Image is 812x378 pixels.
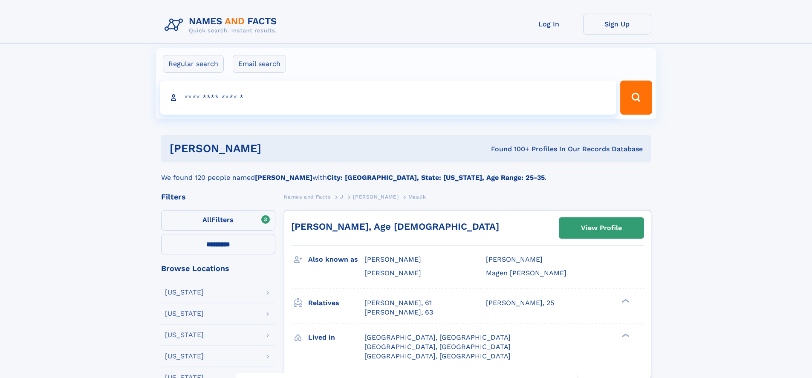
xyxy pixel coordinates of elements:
[161,210,275,231] label: Filters
[165,332,204,338] div: [US_STATE]
[515,14,583,35] a: Log In
[620,332,630,338] div: ❯
[364,352,511,360] span: [GEOGRAPHIC_DATA], [GEOGRAPHIC_DATA]
[165,310,204,317] div: [US_STATE]
[340,194,344,200] span: J
[353,194,399,200] span: [PERSON_NAME]
[308,296,364,310] h3: Relatives
[620,298,630,303] div: ❯
[581,218,622,238] div: View Profile
[255,173,312,182] b: [PERSON_NAME]
[160,81,617,115] input: search input
[364,333,511,341] span: [GEOGRAPHIC_DATA], [GEOGRAPHIC_DATA]
[620,81,652,115] button: Search Button
[486,255,543,263] span: [PERSON_NAME]
[284,191,331,202] a: Names and Facts
[161,14,284,37] img: Logo Names and Facts
[376,144,643,154] div: Found 100+ Profiles In Our Records Database
[202,216,211,224] span: All
[364,269,421,277] span: [PERSON_NAME]
[161,162,651,183] div: We found 120 people named with .
[308,330,364,345] h3: Lived in
[161,193,275,201] div: Filters
[364,255,421,263] span: [PERSON_NAME]
[559,218,644,238] a: View Profile
[233,55,286,73] label: Email search
[170,143,376,154] h1: [PERSON_NAME]
[165,353,204,360] div: [US_STATE]
[364,298,432,308] a: [PERSON_NAME], 61
[583,14,651,35] a: Sign Up
[165,289,204,296] div: [US_STATE]
[327,173,545,182] b: City: [GEOGRAPHIC_DATA], State: [US_STATE], Age Range: 25-35
[364,308,433,317] a: [PERSON_NAME], 63
[353,191,399,202] a: [PERSON_NAME]
[408,194,426,200] span: Maalik
[340,191,344,202] a: J
[486,269,566,277] span: Magen [PERSON_NAME]
[308,252,364,267] h3: Also known as
[291,221,499,232] a: [PERSON_NAME], Age [DEMOGRAPHIC_DATA]
[364,343,511,351] span: [GEOGRAPHIC_DATA], [GEOGRAPHIC_DATA]
[161,265,275,272] div: Browse Locations
[163,55,224,73] label: Regular search
[486,298,554,308] a: [PERSON_NAME], 25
